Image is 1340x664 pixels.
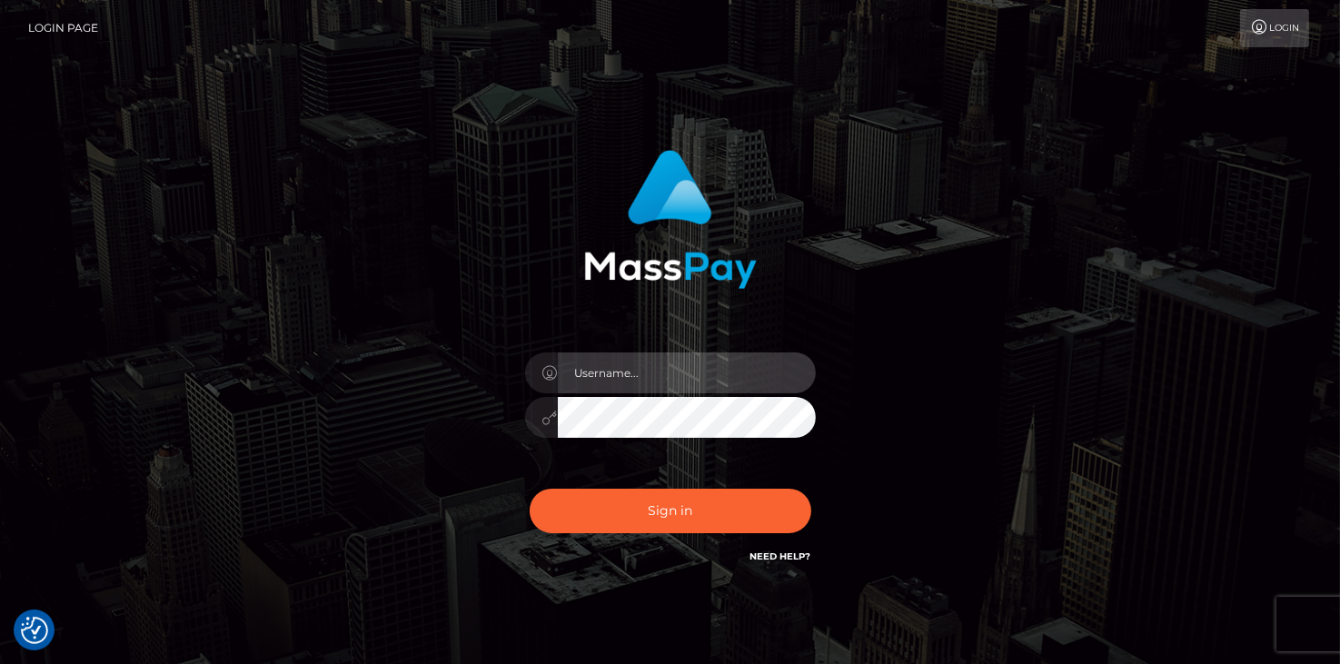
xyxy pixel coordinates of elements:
button: Consent Preferences [21,617,48,644]
a: Need Help? [750,550,811,562]
button: Sign in [530,489,811,533]
img: Revisit consent button [21,617,48,644]
input: Username... [558,352,816,393]
img: MassPay Login [584,150,757,289]
a: Login [1240,9,1309,47]
a: Login Page [28,9,98,47]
